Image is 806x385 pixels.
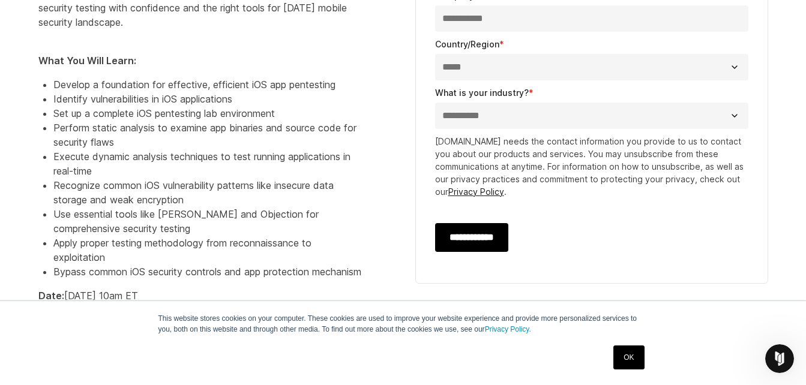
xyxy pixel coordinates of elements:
[38,290,64,302] strong: Date:
[53,106,362,121] li: Set up a complete iOS pentesting lab environment
[435,88,529,98] span: What is your industry?
[53,236,362,264] li: Apply proper testing methodology from reconnaissance to exploitation
[613,345,644,369] a: OK
[435,135,748,198] p: [DOMAIN_NAME] needs the contact information you provide to us to contact you about our products a...
[53,92,362,106] li: Identify vulnerabilities in iOS applications
[38,55,136,67] strong: What You Will Learn:
[435,39,499,49] span: Country/Region
[53,121,362,149] li: Perform static analysis to examine app binaries and source code for security flaws
[53,149,362,178] li: Execute dynamic analysis techniques to test running applications in real-time
[158,313,648,335] p: This website stores cookies on your computer. These cookies are used to improve your website expe...
[53,264,362,279] li: Bypass common iOS security controls and app protection mechanism
[53,207,362,236] li: Use essential tools like [PERSON_NAME] and Objection for comprehensive security testing
[38,288,362,303] p: [DATE] 10am ET
[765,344,794,373] iframe: Intercom live chat
[53,178,362,207] li: Recognize common iOS vulnerability patterns like insecure data storage and weak encryption
[448,187,504,197] a: Privacy Policy
[485,325,531,333] a: Privacy Policy.
[53,77,362,92] li: Develop a foundation for effective, efficient iOS app pentesting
